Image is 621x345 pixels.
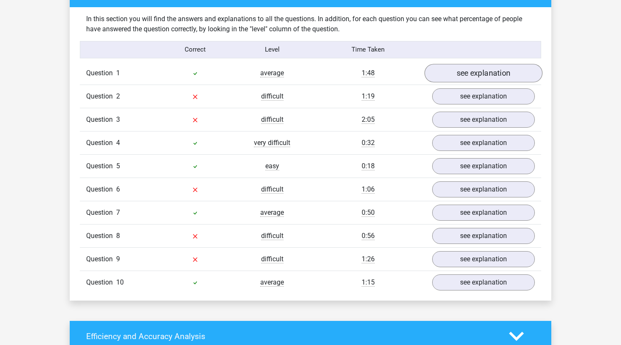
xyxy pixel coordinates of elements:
[261,255,283,263] span: difficult
[116,185,120,193] span: 6
[362,69,375,77] span: 1:48
[86,91,116,101] span: Question
[86,161,116,171] span: Question
[362,208,375,217] span: 0:50
[260,208,284,217] span: average
[362,92,375,101] span: 1:19
[116,278,124,286] span: 10
[432,205,535,221] a: see explanation
[86,231,116,241] span: Question
[116,232,120,240] span: 8
[310,45,426,55] div: Time Taken
[362,139,375,147] span: 0:32
[116,69,120,77] span: 1
[116,162,120,170] span: 5
[86,208,116,218] span: Question
[116,115,120,123] span: 3
[86,138,116,148] span: Question
[432,274,535,290] a: see explanation
[265,162,279,170] span: easy
[254,139,290,147] span: very difficult
[432,251,535,267] a: see explanation
[261,185,283,194] span: difficult
[362,162,375,170] span: 0:18
[425,64,542,82] a: see explanation
[432,228,535,244] a: see explanation
[86,68,116,78] span: Question
[261,115,283,124] span: difficult
[157,45,234,55] div: Correct
[362,185,375,194] span: 1:06
[86,277,116,287] span: Question
[432,158,535,174] a: see explanation
[432,112,535,128] a: see explanation
[86,331,496,341] h4: Efficiency and Accuracy Analysis
[234,45,310,55] div: Level
[116,139,120,147] span: 4
[362,115,375,124] span: 2:05
[116,208,120,216] span: 7
[362,278,375,287] span: 1:15
[80,14,541,34] div: In this section you will find the answers and explanations to all the questions. In addition, for...
[261,232,283,240] span: difficult
[432,88,535,104] a: see explanation
[86,254,116,264] span: Question
[261,92,283,101] span: difficult
[432,181,535,197] a: see explanation
[260,69,284,77] span: average
[116,255,120,263] span: 9
[260,278,284,287] span: average
[362,255,375,263] span: 1:26
[86,184,116,194] span: Question
[86,115,116,125] span: Question
[362,232,375,240] span: 0:56
[432,135,535,151] a: see explanation
[116,92,120,100] span: 2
